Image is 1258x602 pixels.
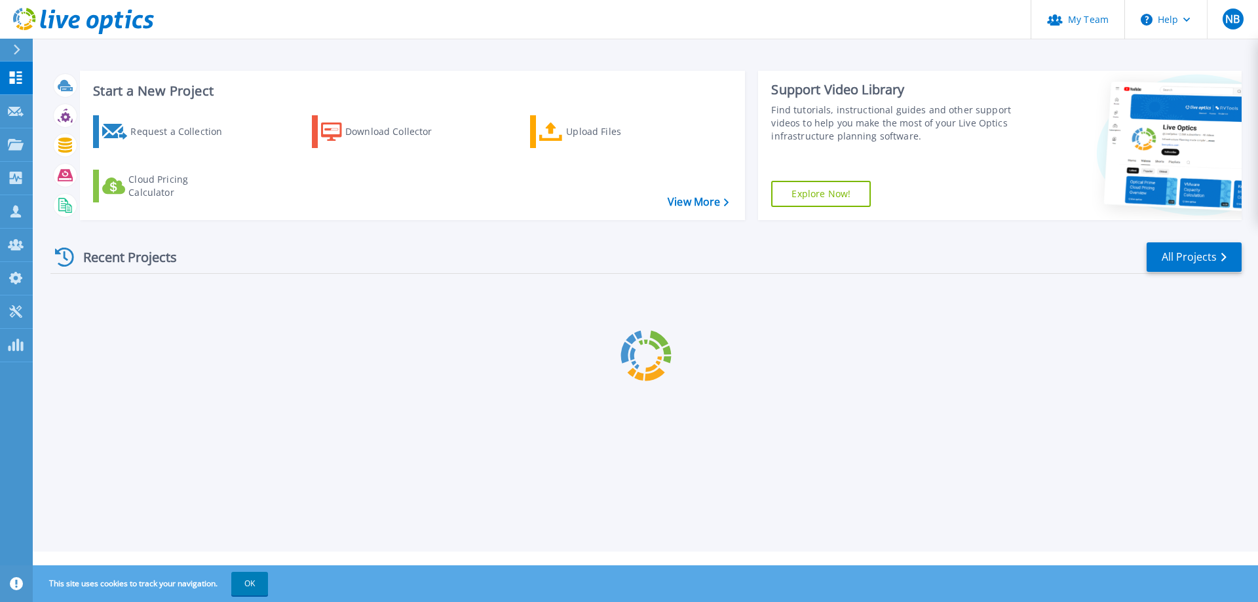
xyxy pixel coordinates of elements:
span: NB [1225,14,1240,24]
div: Upload Files [566,119,671,145]
div: Download Collector [345,119,450,145]
div: Recent Projects [50,241,195,273]
a: Request a Collection [93,115,239,148]
div: Support Video Library [771,81,1018,98]
div: Cloud Pricing Calculator [128,173,233,199]
a: Cloud Pricing Calculator [93,170,239,202]
span: This site uses cookies to track your navigation. [36,572,268,595]
a: Upload Files [530,115,676,148]
a: All Projects [1147,242,1242,272]
a: Explore Now! [771,181,871,207]
a: Download Collector [312,115,458,148]
h3: Start a New Project [93,84,729,98]
div: Find tutorials, instructional guides and other support videos to help you make the most of your L... [771,103,1018,143]
a: View More [668,196,729,208]
div: Request a Collection [130,119,235,145]
button: OK [231,572,268,595]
